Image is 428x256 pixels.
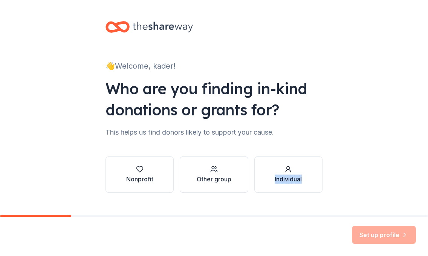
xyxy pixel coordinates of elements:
div: Individual [275,175,302,184]
div: 👋 Welcome, kader! [105,60,323,72]
div: Nonprofit [126,175,153,184]
div: This helps us find donors likely to support your cause. [105,126,323,138]
div: Other group [197,175,231,184]
div: Who are you finding in-kind donations or grants for? [105,78,323,120]
button: Nonprofit [105,156,174,193]
button: Other group [180,156,248,193]
button: Individual [254,156,323,193]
